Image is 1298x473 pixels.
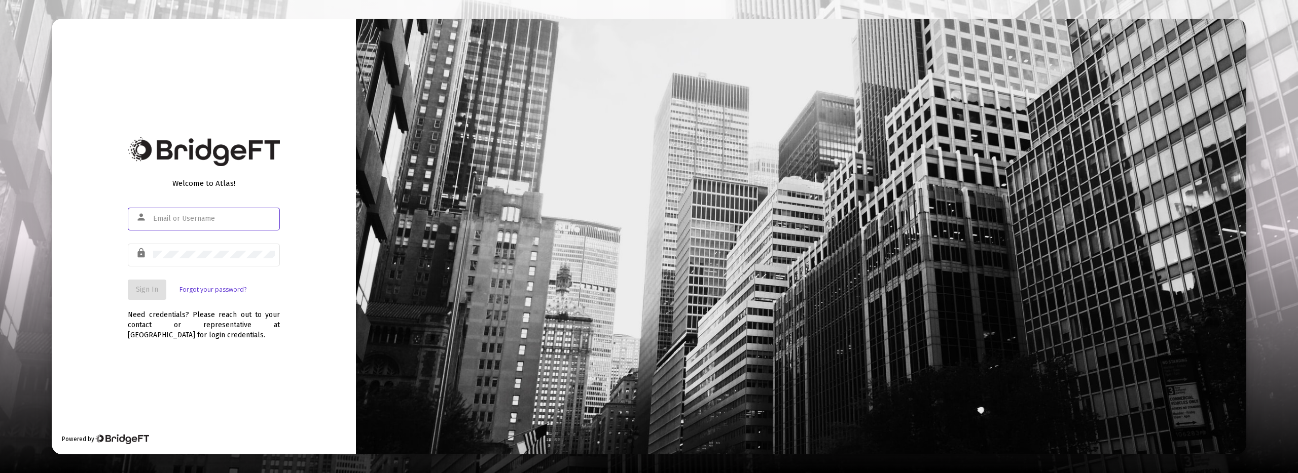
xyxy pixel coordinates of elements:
[128,178,280,188] div: Welcome to Atlas!
[128,300,280,340] div: Need credentials? Please reach out to your contact or representative at [GEOGRAPHIC_DATA] for log...
[128,280,166,300] button: Sign In
[62,434,149,444] div: Powered by
[136,247,148,259] mat-icon: lock
[179,285,246,295] a: Forgot your password?
[95,434,149,444] img: Bridge Financial Technology Logo
[153,215,275,223] input: Email or Username
[128,137,280,166] img: Bridge Financial Technology Logo
[136,285,158,294] span: Sign In
[136,211,148,223] mat-icon: person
